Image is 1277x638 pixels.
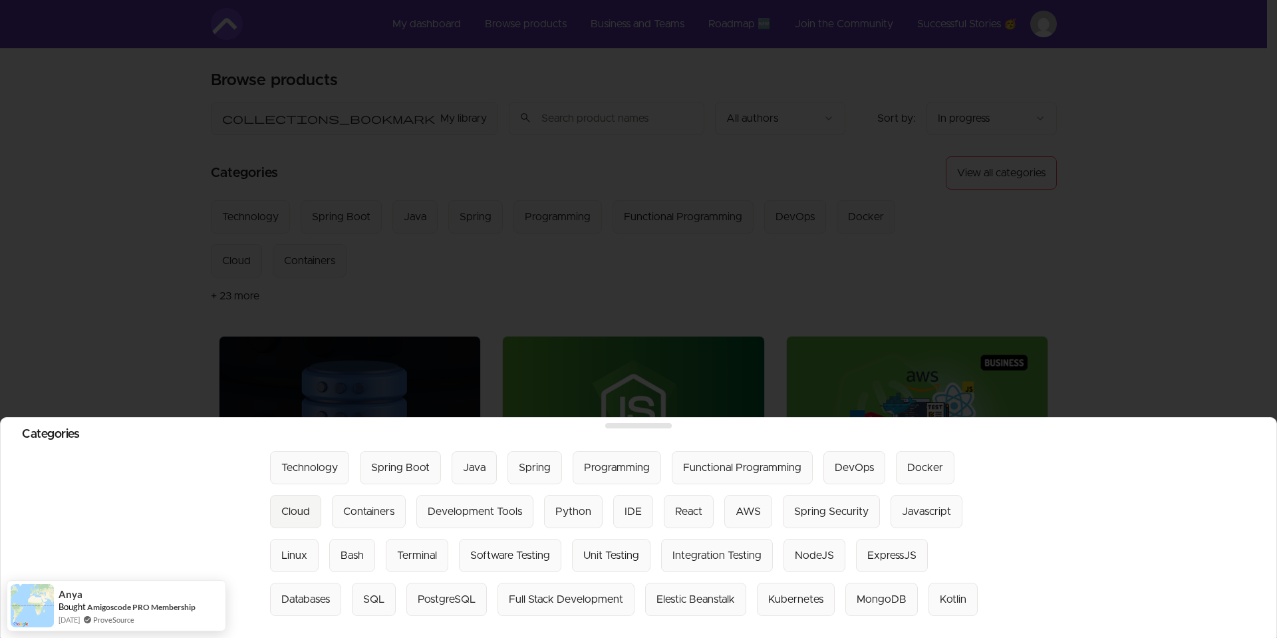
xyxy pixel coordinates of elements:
[281,504,310,520] div: Cloud
[463,460,486,476] div: Java
[281,460,338,476] div: Technology
[343,504,394,520] div: Containers
[656,591,735,607] div: Elestic Beanstalk
[835,460,874,476] div: DevOps
[795,548,834,563] div: NodeJS
[555,504,591,520] div: Python
[794,504,869,520] div: Spring Security
[907,460,943,476] div: Docker
[584,460,650,476] div: Programming
[583,548,639,563] div: Unit Testing
[902,504,951,520] div: Javascript
[768,591,823,607] div: Kubernetes
[683,460,801,476] div: Functional Programming
[418,591,476,607] div: PostgreSQL
[281,591,330,607] div: Databases
[371,460,430,476] div: Spring Boot
[867,548,917,563] div: ExpressJS
[509,591,623,607] div: Full Stack Development
[736,504,761,520] div: AWS
[397,548,437,563] div: Terminal
[519,460,551,476] div: Spring
[857,591,907,607] div: MongoDB
[22,428,1255,440] h2: Categories
[363,591,384,607] div: SQL
[281,548,307,563] div: Linux
[625,504,642,520] div: IDE
[672,548,762,563] div: Integration Testing
[341,548,364,563] div: Bash
[470,548,550,563] div: Software Testing
[428,504,522,520] div: Development Tools
[940,591,966,607] div: Kotlin
[675,504,702,520] div: React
